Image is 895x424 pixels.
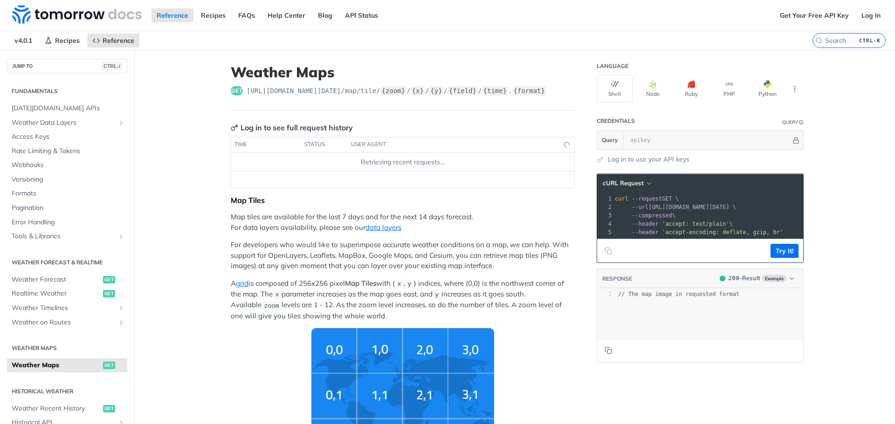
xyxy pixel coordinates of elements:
div: 4 [597,220,613,228]
div: Retrieving recent requests… [235,157,571,167]
div: 5 [597,228,613,236]
strong: Map Tiles [345,279,376,288]
div: QueryInformation [782,119,804,126]
th: status [301,137,348,152]
button: Shell [597,75,633,102]
a: Get Your Free API Key [775,8,854,22]
i: Information [799,120,804,125]
a: Tools & LibrariesShow subpages for Tools & Libraries [7,229,127,243]
span: --header [632,221,659,227]
label: {format} [513,86,546,95]
a: Log in to use your API keys [608,155,689,164]
span: y [407,281,411,288]
button: Show subpages for Weather Data Layers [117,119,125,127]
div: Map Tiles [231,195,575,205]
span: y [435,291,439,298]
span: v4.0.1 [9,34,37,47]
span: Reference [103,36,134,45]
a: Error Handling [7,215,127,229]
span: Weather Recent History [12,404,101,413]
div: - Result [729,274,760,283]
span: Recipes [55,36,80,45]
button: More Languages [788,82,802,96]
a: Weather Forecastget [7,273,127,287]
div: 2 [597,203,613,211]
h2: Fundamentals [7,87,127,95]
div: Language [597,62,628,70]
span: cURL Request [603,179,644,187]
button: Try It! [771,244,799,258]
span: Rate Limiting & Tokens [12,147,125,156]
a: Log In [856,8,886,22]
span: Realtime Weather [12,289,101,298]
span: \ [615,212,675,219]
div: Credentials [597,117,635,125]
span: Formats [12,189,125,198]
button: Copy to clipboard [602,244,615,258]
span: 200 [720,276,725,281]
a: Rate Limiting & Tokens [7,144,127,158]
a: Weather Recent Historyget [7,402,127,416]
a: API Status [340,8,383,22]
span: Weather Data Layers [12,118,115,128]
span: get [103,290,115,297]
span: Access Keys [12,132,125,141]
a: Weather on RoutesShow subpages for Weather on Routes [7,316,127,330]
span: get [103,276,115,283]
span: Query [602,136,618,144]
span: get [231,86,243,95]
label: {zoom} [381,86,406,95]
label: {field} [448,86,477,95]
span: GET \ [615,195,679,202]
span: Weather Maps [12,361,101,370]
button: Query [597,131,623,149]
svg: More ellipsis [791,85,799,93]
a: grid [236,279,248,288]
a: Weather Mapsget [7,358,127,372]
span: Weather on Routes [12,318,115,327]
button: Python [750,75,785,102]
a: Access Keys [7,130,127,144]
a: Reference [151,8,193,22]
label: {x} [411,86,425,95]
kbd: CTRL-K [857,36,883,45]
div: 1 [597,290,612,298]
a: Weather Data LayersShow subpages for Weather Data Layers [7,116,127,130]
span: curl [615,195,628,202]
span: [DATE][DOMAIN_NAME] APIs [12,104,125,113]
h2: Weather Maps [7,344,127,352]
span: Pagination [12,203,125,213]
span: Example [762,275,786,282]
div: 1 [597,195,613,203]
span: --header [632,229,659,236]
p: A is composed of 256x256 pixel with ( , ) indices, where (0,0) is the northwest corner of the map... [231,278,575,321]
a: Realtime Weatherget [7,287,127,301]
span: CTRL-/ [102,62,122,70]
span: get [103,405,115,412]
button: Ruby [673,75,709,102]
a: Webhooks [7,158,127,172]
a: Blog [313,8,337,22]
a: Versioning [7,173,127,187]
span: Weather Forecast [12,275,101,284]
button: cURL Request [599,179,654,188]
span: [URL][DOMAIN_NAME][DATE] \ [615,204,736,210]
a: FAQs [233,8,260,22]
span: --url [632,204,648,210]
a: Formats [7,187,127,201]
button: Node [635,75,671,102]
div: Log in to see full request history [231,122,353,133]
button: PHP [711,75,747,102]
img: Tomorrow.io Weather API Docs [12,5,142,24]
h2: Weather Forecast & realtime [7,258,127,267]
div: 3 [597,211,613,220]
button: JUMP TOCTRL-/ [7,59,127,73]
span: 'accept-encoding: deflate, gzip, br' [662,229,783,236]
a: [DATE][DOMAIN_NAME] APIs [7,101,127,115]
p: For developers who would like to superimpose accurate weather conditions on a map, we can help. W... [231,240,575,271]
button: 200200-ResultExample [715,274,799,283]
svg: Key [231,124,238,131]
a: Pagination [7,201,127,215]
a: Reference [87,34,139,47]
a: Recipes [40,34,85,47]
